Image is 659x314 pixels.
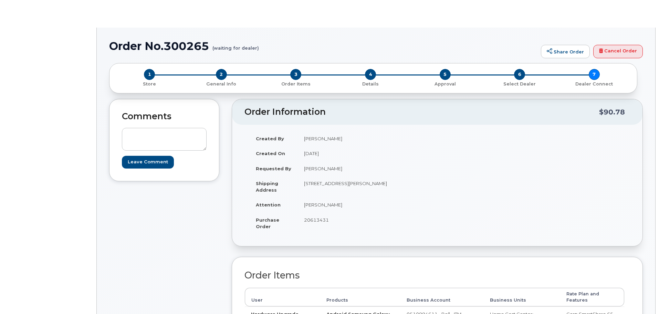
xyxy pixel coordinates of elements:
p: Details [336,81,405,87]
h2: Order Items [244,270,625,281]
small: (waiting for dealer) [212,40,259,51]
h2: Order Information [244,107,599,117]
a: 6 Select Dealer [482,80,557,87]
th: Business Units [484,288,560,307]
span: 3 [290,69,301,80]
h1: Order No.300265 [109,40,537,52]
th: Business Account [400,288,484,307]
strong: Shipping Address [256,181,278,193]
td: [STREET_ADDRESS][PERSON_NAME] [298,176,432,197]
td: [PERSON_NAME] [298,131,432,146]
a: Share Order [541,45,590,59]
th: User [245,288,320,307]
h2: Comments [122,112,207,121]
p: Store [118,81,181,87]
p: Order Items [261,81,331,87]
td: [PERSON_NAME] [298,197,432,212]
a: 5 Approval [408,80,482,87]
a: 2 General Info [184,80,259,87]
strong: Created By [256,136,284,141]
span: 20613431 [304,217,329,223]
strong: Requested By [256,166,291,171]
p: General Info [187,81,256,87]
td: [DATE] [298,146,432,161]
span: 4 [365,69,376,80]
span: 5 [440,69,451,80]
a: 4 Details [333,80,408,87]
span: 2 [216,69,227,80]
strong: Purchase Order [256,217,279,229]
p: Approval [410,81,480,87]
input: Leave Comment [122,156,174,169]
a: 1 Store [115,80,184,87]
th: Rate Plan and Features [560,288,624,307]
td: [PERSON_NAME] [298,161,432,176]
a: 3 Order Items [259,80,333,87]
strong: Attention [256,202,281,207]
span: 1 [144,69,155,80]
th: Products [320,288,400,307]
div: $90.78 [599,105,625,119]
strong: Created On [256,151,285,156]
p: Select Dealer [485,81,554,87]
a: Cancel Order [593,45,643,59]
span: 6 [514,69,525,80]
